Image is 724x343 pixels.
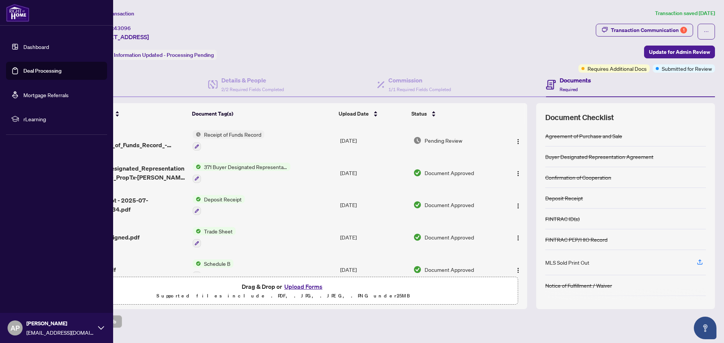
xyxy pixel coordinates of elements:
[193,259,201,268] img: Status Icon
[53,291,513,300] p: Supported files include .PDF, .JPG, .JPEG, .PNG under 25 MB
[425,233,474,241] span: Document Approved
[662,64,712,73] span: Submitted for Review
[201,130,264,139] span: Receipt of Funds Record
[201,163,290,171] span: 371 Buyer Designated Representation Agreement - Authority for Purchase or Lease
[23,67,61,74] a: Deal Processing
[189,103,336,124] th: Document Tag(s)
[560,76,591,85] h4: Documents
[94,32,149,41] span: [STREET_ADDRESS]
[413,233,422,241] img: Document Status
[545,215,580,223] div: FINTRAC ID(s)
[560,87,578,92] span: Required
[337,221,410,253] td: [DATE]
[71,103,189,124] th: (17) File Name
[425,169,474,177] span: Document Approved
[337,124,410,157] td: [DATE]
[512,134,524,146] button: Logo
[94,50,217,60] div: Status:
[193,163,201,171] img: Status Icon
[515,171,521,177] img: Logo
[425,201,474,209] span: Document Approved
[221,76,284,85] h4: Details & People
[515,203,521,209] img: Logo
[512,199,524,211] button: Logo
[545,281,612,290] div: Notice of Fulfillment / Waiver
[587,64,647,73] span: Requires Additional Docs
[26,328,94,337] span: [EMAIL_ADDRESS][DOMAIN_NAME]
[413,265,422,274] img: Document Status
[512,231,524,243] button: Logo
[74,131,186,149] span: FINTRAC_-_635_Receipt_of_Funds_Record_-_PropTx-[PERSON_NAME].pdf
[26,319,94,328] span: [PERSON_NAME]
[11,323,20,333] span: AP
[193,130,201,139] img: Status Icon
[49,277,518,305] span: Drag & Drop orUpload FormsSupported files include .PDF, .JPG, .JPEG, .PNG under25MB
[545,194,583,202] div: Deposit Receipt
[337,253,410,286] td: [DATE]
[336,103,408,124] th: Upload Date
[201,195,245,203] span: Deposit Receipt
[74,164,186,182] span: 371_Buyer_Designated_Representation_Agreement_-_PropTx-[PERSON_NAME] 1.pdf
[545,132,622,140] div: Agreement of Purchase and Sale
[515,139,521,145] img: Logo
[413,201,422,209] img: Document Status
[193,163,290,183] button: Status Icon371 Buyer Designated Representation Agreement - Authority for Purchase or Lease
[545,112,614,123] span: Document Checklist
[680,27,687,34] div: 1
[201,259,233,268] span: Schedule B
[413,169,422,177] img: Document Status
[193,195,245,215] button: Status IconDeposit Receipt
[515,235,521,241] img: Logo
[23,43,49,50] a: Dashboard
[193,130,264,151] button: Status IconReceipt of Funds Record
[545,258,589,267] div: MLS Sold Print Out
[193,259,233,280] button: Status IconSchedule B
[545,152,653,161] div: Buyer Designated Representation Agreement
[201,227,236,235] span: Trade Sheet
[411,110,427,118] span: Status
[193,227,201,235] img: Status Icon
[408,103,499,124] th: Status
[425,265,474,274] span: Document Approved
[644,46,715,58] button: Update for Admin Review
[221,87,284,92] span: 2/2 Required Fields Completed
[388,76,451,85] h4: Commission
[425,136,462,145] span: Pending Review
[193,227,236,247] button: Status IconTrade Sheet
[282,282,325,291] button: Upload Forms
[23,115,102,123] span: rLearning
[611,24,687,36] div: Transaction Communication
[655,9,715,18] article: Transaction saved [DATE]
[512,167,524,179] button: Logo
[704,29,709,34] span: ellipsis
[515,267,521,273] img: Logo
[242,282,325,291] span: Drag & Drop or
[114,52,214,58] span: Information Updated - Processing Pending
[596,24,693,37] button: Transaction Communication1
[649,46,710,58] span: Update for Admin Review
[337,189,410,221] td: [DATE]
[6,4,29,22] img: logo
[413,136,422,145] img: Document Status
[512,264,524,276] button: Logo
[545,173,611,181] div: Confirmation of Cooperation
[545,235,607,244] div: FINTRAC PEP/HIO Record
[339,110,369,118] span: Upload Date
[74,196,186,214] span: Deposit receipt - 2025-07-09T183541534.pdf
[114,25,131,32] span: 43096
[193,195,201,203] img: Status Icon
[94,10,134,17] span: View Transaction
[388,87,451,92] span: 1/1 Required Fields Completed
[23,91,69,98] a: Mortgage Referrals
[694,317,716,339] button: Open asap
[337,157,410,189] td: [DATE]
